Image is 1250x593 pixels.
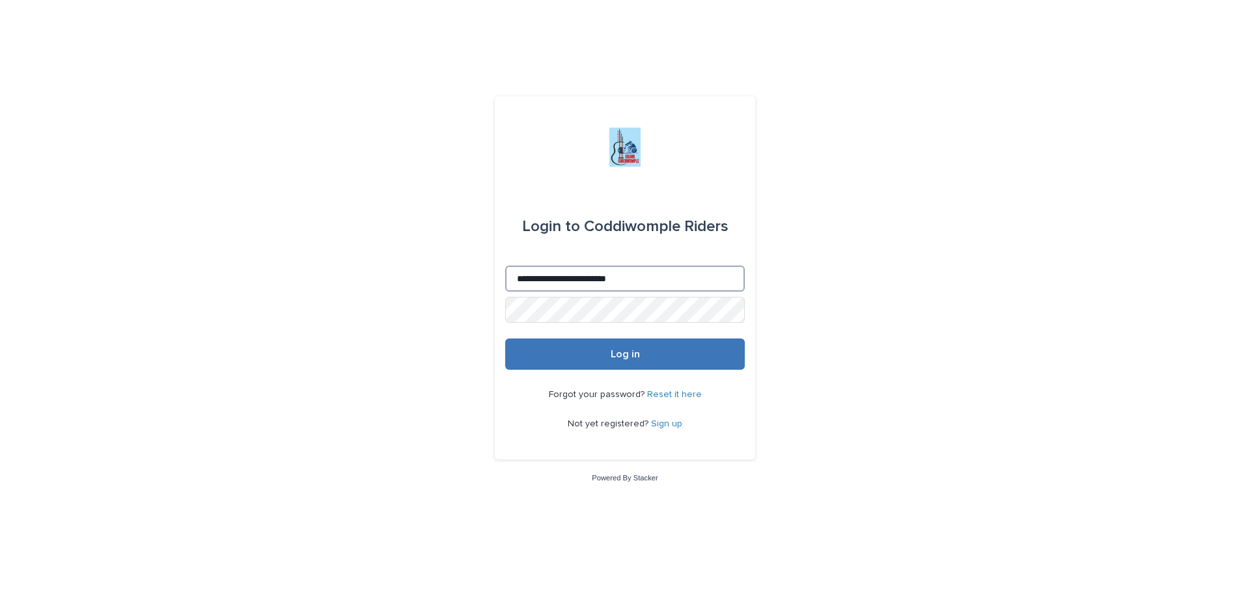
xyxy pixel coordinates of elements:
[549,390,647,399] span: Forgot your password?
[568,419,651,428] span: Not yet registered?
[611,349,640,359] span: Log in
[505,338,745,370] button: Log in
[647,390,702,399] a: Reset it here
[609,128,641,167] img: jxsLJbdS1eYBI7rVAS4p
[592,474,658,482] a: Powered By Stacker
[522,208,729,245] div: Coddiwomple Riders
[522,219,580,234] span: Login to
[651,419,682,428] a: Sign up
